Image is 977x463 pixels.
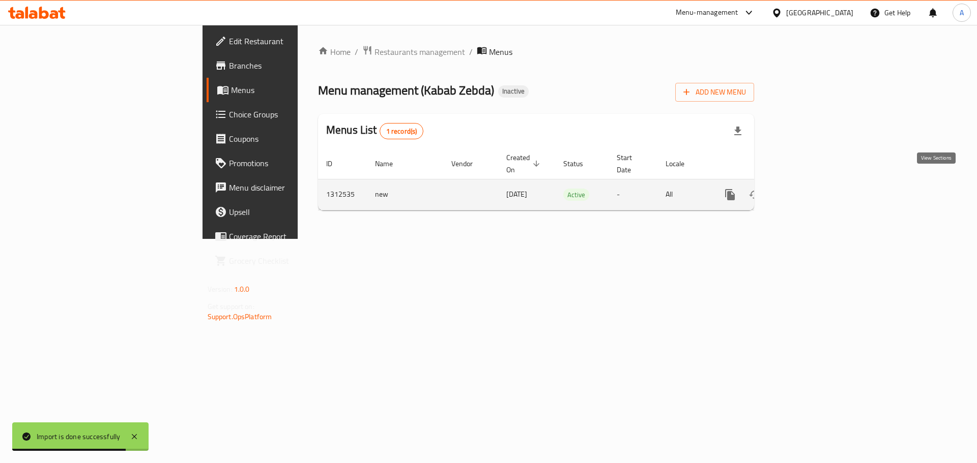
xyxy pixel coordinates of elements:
button: Add New Menu [675,83,754,102]
th: Actions [710,148,824,179]
a: Grocery Checklist [207,249,366,273]
nav: breadcrumb [318,45,754,58]
span: Locale [666,158,698,170]
span: Choice Groups [229,108,358,120]
span: Status [563,158,596,170]
span: Name [375,158,406,170]
a: Coupons [207,127,366,151]
div: Import is done successfully [37,431,120,442]
span: Inactive [498,87,529,96]
span: A [960,7,964,18]
span: Coverage Report [229,230,358,242]
a: Choice Groups [207,102,366,127]
span: Promotions [229,157,358,169]
table: enhanced table [318,148,824,210]
a: Promotions [207,151,366,175]
span: Edit Restaurant [229,35,358,47]
span: Upsell [229,206,358,218]
a: Coverage Report [207,224,366,249]
span: Add New Menu [683,86,746,99]
span: Vendor [451,158,486,170]
div: Export file [726,119,750,143]
span: [DATE] [506,188,527,201]
td: new [367,179,443,210]
td: - [609,179,657,210]
span: Menus [231,84,358,96]
div: Inactive [498,85,529,98]
a: Menu disclaimer [207,175,366,200]
span: ID [326,158,346,170]
li: / [469,46,473,58]
span: 1 record(s) [380,127,423,136]
span: Menu disclaimer [229,181,358,194]
span: Version: [208,283,233,296]
a: Support.OpsPlatform [208,310,272,323]
a: Branches [207,53,366,78]
span: Active [563,189,589,201]
span: Created On [506,151,543,176]
span: 1.0.0 [234,283,250,296]
span: Menus [489,46,512,58]
a: Edit Restaurant [207,29,366,53]
div: [GEOGRAPHIC_DATA] [786,7,853,18]
a: Upsell [207,200,366,224]
h2: Menus List [326,122,423,139]
a: Restaurants management [362,45,465,58]
span: Start Date [617,151,645,176]
div: Total records count [380,123,424,139]
span: Grocery Checklist [229,255,358,267]
button: more [718,182,742,207]
span: Menu management ( Kabab Zebda ) [318,79,494,102]
span: Get support on: [208,300,254,313]
div: Menu-management [676,7,738,19]
span: Coupons [229,133,358,145]
a: Menus [207,78,366,102]
span: Restaurants management [375,46,465,58]
span: Branches [229,59,358,72]
td: All [657,179,710,210]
